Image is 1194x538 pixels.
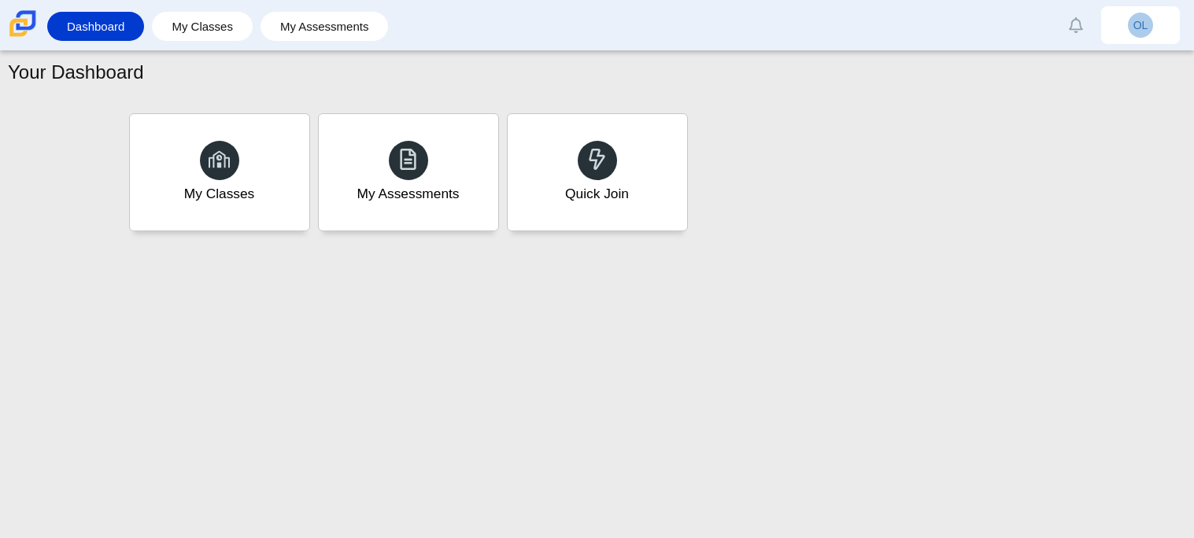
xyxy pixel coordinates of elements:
a: My Classes [160,12,245,41]
div: My Classes [184,184,255,204]
div: My Assessments [357,184,460,204]
a: My Assessments [318,113,499,231]
a: Dashboard [55,12,136,41]
a: Quick Join [507,113,688,231]
a: Alerts [1059,8,1093,42]
a: My Assessments [268,12,381,41]
h1: Your Dashboard [8,59,144,86]
img: Carmen School of Science & Technology [6,7,39,40]
a: Carmen School of Science & Technology [6,29,39,42]
a: My Classes [129,113,310,231]
a: OL [1101,6,1180,44]
span: OL [1133,20,1148,31]
div: Quick Join [565,184,629,204]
